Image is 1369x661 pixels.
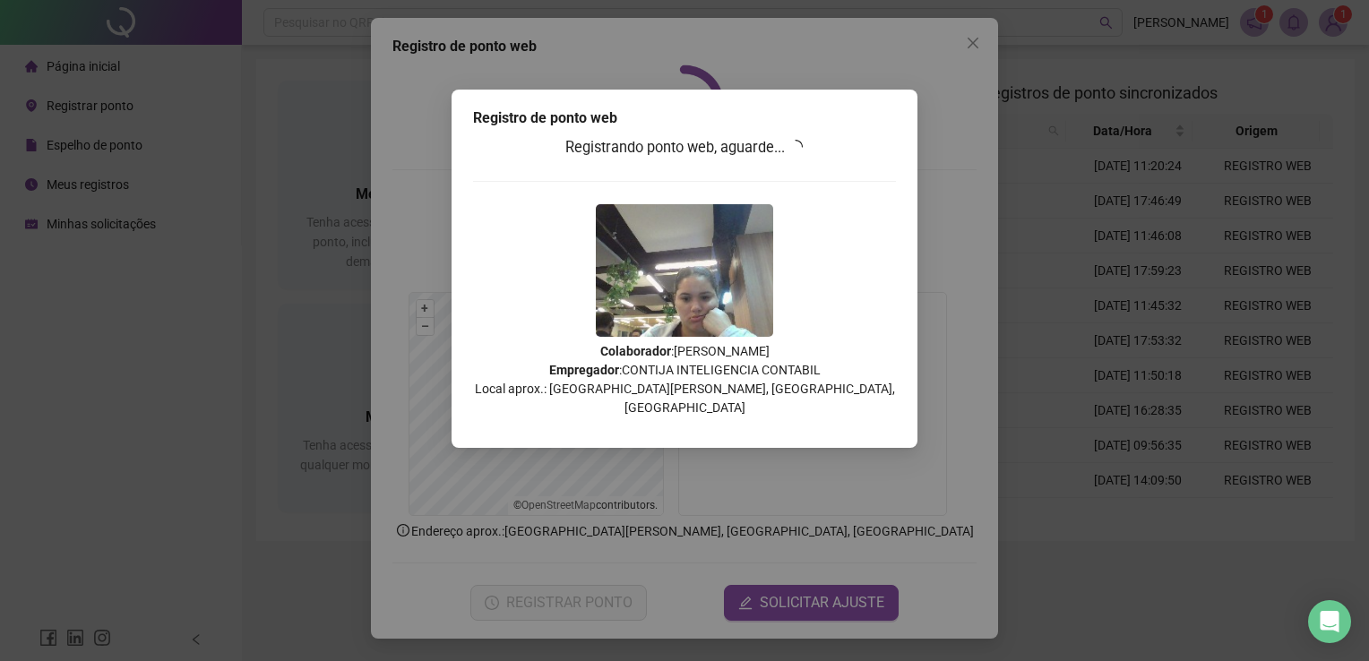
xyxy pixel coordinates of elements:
h3: Registrando ponto web, aguarde... [473,136,896,159]
strong: Empregador [549,363,619,377]
img: 9k= [596,204,773,337]
div: Registro de ponto web [473,107,896,129]
div: Open Intercom Messenger [1308,600,1351,643]
strong: Colaborador [600,344,671,358]
span: loading [788,140,803,154]
p: : [PERSON_NAME] : CONTIJA INTELIGENCIA CONTABIL Local aprox.: [GEOGRAPHIC_DATA][PERSON_NAME], [GE... [473,342,896,417]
